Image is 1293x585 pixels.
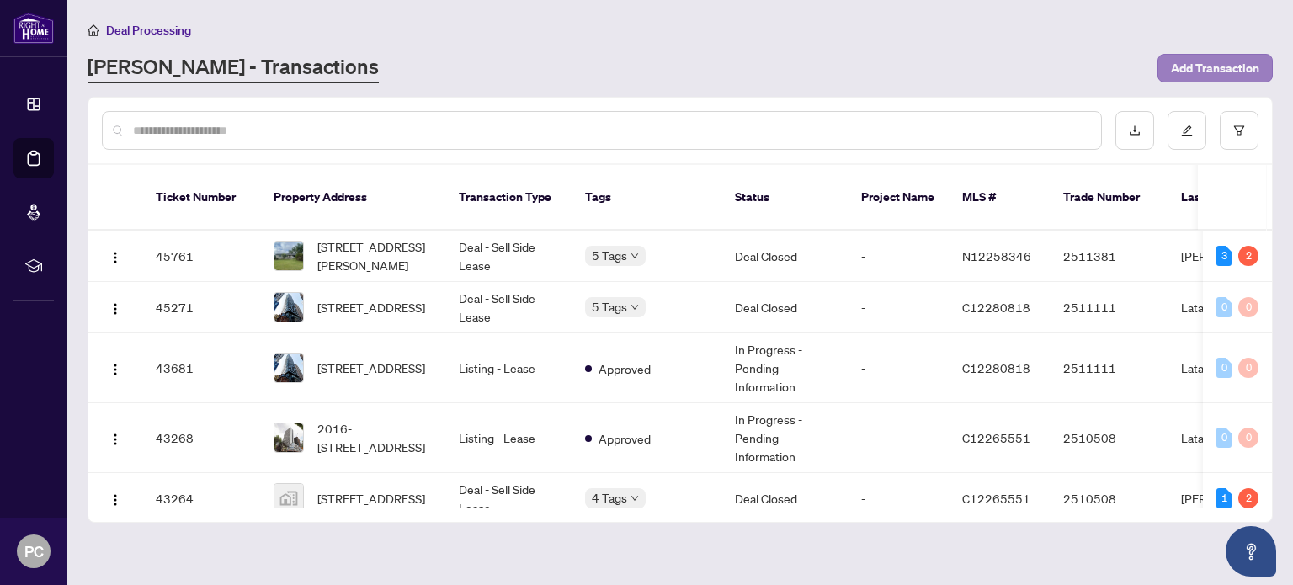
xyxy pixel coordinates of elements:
button: Logo [102,294,129,321]
span: C12280818 [962,300,1030,315]
a: [PERSON_NAME] - Transactions [88,53,379,83]
span: [STREET_ADDRESS] [317,359,425,377]
td: 2510508 [1050,473,1168,524]
button: Logo [102,242,129,269]
div: 3 [1216,246,1232,266]
span: C12265551 [962,430,1030,445]
span: 2016-[STREET_ADDRESS] [317,419,432,456]
td: Deal - Sell Side Lease [445,282,572,333]
span: Add Transaction [1171,55,1259,82]
td: - [848,282,949,333]
span: 5 Tags [592,297,627,316]
button: edit [1168,111,1206,150]
th: Ticket Number [142,165,260,231]
th: Transaction Type [445,165,572,231]
img: thumbnail-img [274,423,303,452]
span: filter [1233,125,1245,136]
span: Approved [599,359,651,378]
div: 0 [1238,358,1258,378]
td: 2510508 [1050,403,1168,473]
td: Deal Closed [721,282,848,333]
button: Add Transaction [1157,54,1273,82]
td: - [848,403,949,473]
td: - [848,473,949,524]
button: Logo [102,424,129,451]
span: [STREET_ADDRESS] [317,298,425,316]
div: 0 [1216,428,1232,448]
img: Logo [109,363,122,376]
div: 1 [1216,488,1232,508]
td: Listing - Lease [445,403,572,473]
td: Deal - Sell Side Lease [445,231,572,282]
button: Logo [102,354,129,381]
button: Logo [102,485,129,512]
td: Deal Closed [721,231,848,282]
td: 45271 [142,282,260,333]
span: 5 Tags [592,246,627,265]
img: thumbnail-img [274,484,303,513]
span: PC [24,540,44,563]
div: 2 [1238,246,1258,266]
span: Deal Processing [106,23,191,38]
button: Open asap [1226,526,1276,577]
img: thumbnail-img [274,242,303,270]
img: Logo [109,251,122,264]
span: C12265551 [962,491,1030,506]
span: [STREET_ADDRESS] [317,489,425,508]
th: Project Name [848,165,949,231]
td: In Progress - Pending Information [721,333,848,403]
td: 43681 [142,333,260,403]
td: Deal Closed [721,473,848,524]
img: Logo [109,302,122,316]
img: Logo [109,493,122,507]
td: 45761 [142,231,260,282]
img: thumbnail-img [274,354,303,382]
div: 0 [1216,358,1232,378]
div: 0 [1216,297,1232,317]
div: 0 [1238,428,1258,448]
span: 4 Tags [592,488,627,508]
span: down [631,303,639,311]
img: Logo [109,433,122,446]
button: download [1115,111,1154,150]
span: down [631,252,639,260]
td: In Progress - Pending Information [721,403,848,473]
td: - [848,231,949,282]
td: Deal - Sell Side Lease [445,473,572,524]
td: 2511381 [1050,231,1168,282]
th: MLS # [949,165,1050,231]
td: 2511111 [1050,333,1168,403]
div: 2 [1238,488,1258,508]
span: N12258346 [962,248,1031,263]
th: Trade Number [1050,165,1168,231]
div: 0 [1238,297,1258,317]
th: Tags [572,165,721,231]
td: 2511111 [1050,282,1168,333]
td: - [848,333,949,403]
span: download [1129,125,1141,136]
img: logo [13,13,54,44]
td: 43268 [142,403,260,473]
img: thumbnail-img [274,293,303,322]
td: 43264 [142,473,260,524]
span: Approved [599,429,651,448]
span: down [631,494,639,503]
span: edit [1181,125,1193,136]
button: filter [1220,111,1258,150]
th: Property Address [260,165,445,231]
th: Status [721,165,848,231]
td: Listing - Lease [445,333,572,403]
span: home [88,24,99,36]
span: [STREET_ADDRESS][PERSON_NAME] [317,237,432,274]
span: C12280818 [962,360,1030,375]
